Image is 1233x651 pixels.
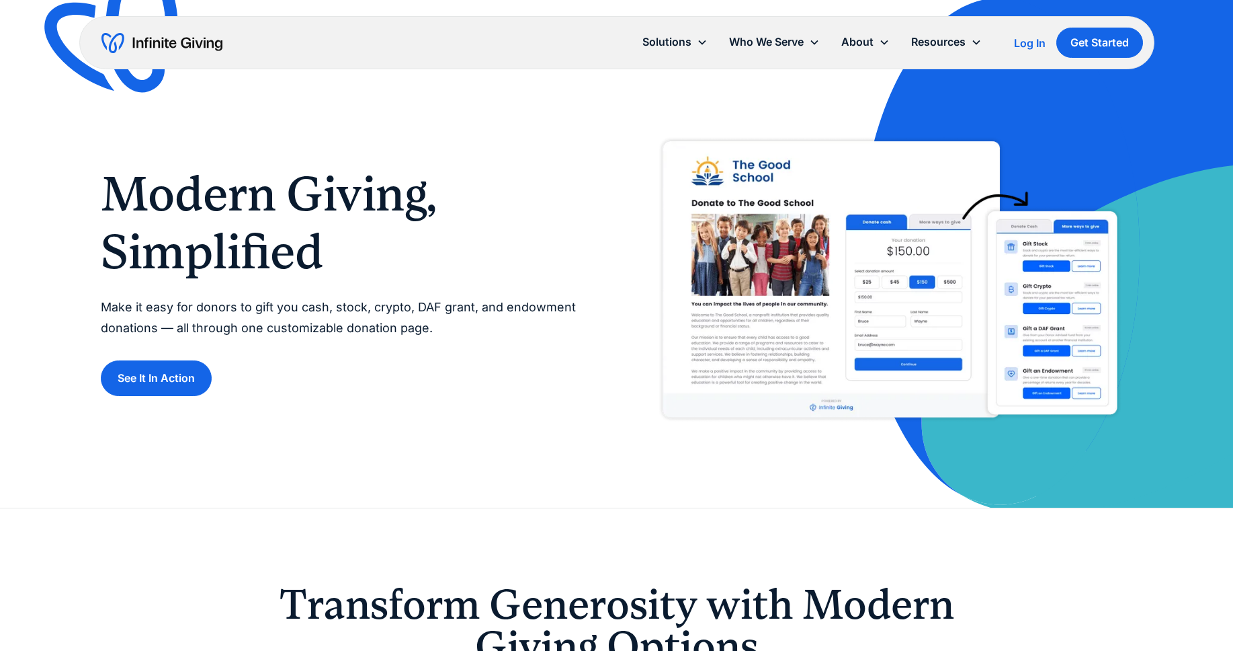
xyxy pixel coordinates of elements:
[101,297,590,338] p: Make it easy for donors to gift you cash, stock, crypto, DAF grant, and endowment donations — all...
[718,28,831,56] div: Who We Serve
[101,165,590,282] h1: Modern Giving, Simplified
[841,33,874,51] div: About
[101,32,222,54] a: home
[632,28,718,56] div: Solutions
[831,28,900,56] div: About
[642,33,691,51] div: Solutions
[729,33,804,51] div: Who We Serve
[911,33,966,51] div: Resources
[900,28,992,56] div: Resources
[101,360,212,396] a: See It In Action
[1014,35,1046,51] a: Log In
[1014,38,1046,48] div: Log In
[1056,28,1143,58] a: Get Started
